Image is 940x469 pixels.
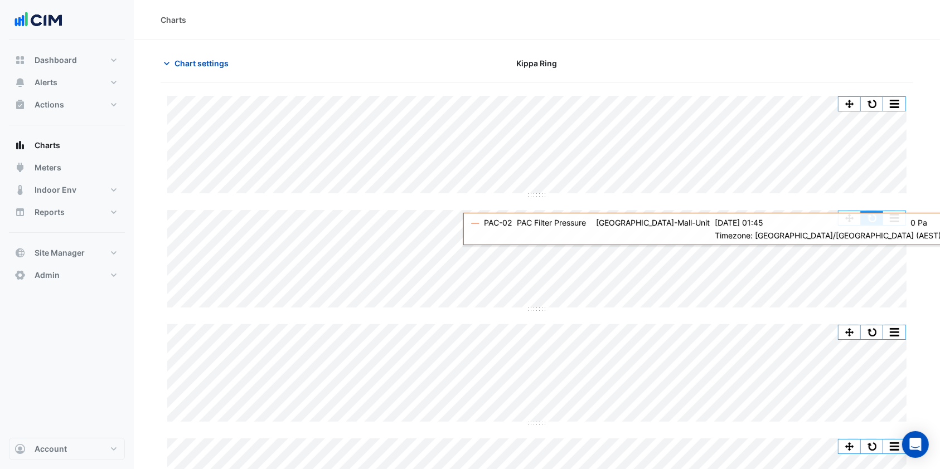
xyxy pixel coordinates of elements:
[861,97,883,111] button: Reset
[14,55,26,66] app-icon: Dashboard
[861,439,883,453] button: Reset
[839,325,861,339] button: Pan
[861,211,883,225] button: Reset
[9,94,125,116] button: Actions
[14,162,26,173] app-icon: Meters
[35,140,60,151] span: Charts
[35,247,85,258] span: Site Manager
[9,438,125,460] button: Account
[161,53,236,73] button: Chart settings
[35,207,65,218] span: Reports
[14,207,26,218] app-icon: Reports
[14,77,26,88] app-icon: Alerts
[35,184,76,196] span: Indoor Env
[14,99,26,110] app-icon: Actions
[161,14,186,26] div: Charts
[902,431,929,458] div: Open Intercom Messenger
[14,270,26,281] app-icon: Admin
[839,97,861,111] button: Pan
[35,443,67,455] span: Account
[883,325,905,339] button: More Options
[9,242,125,264] button: Site Manager
[175,57,229,69] span: Chart settings
[839,439,861,453] button: Pan
[9,71,125,94] button: Alerts
[883,211,905,225] button: More Options
[35,55,77,66] span: Dashboard
[35,99,64,110] span: Actions
[35,270,60,281] span: Admin
[14,140,26,151] app-icon: Charts
[35,162,61,173] span: Meters
[839,211,861,225] button: Pan
[861,325,883,339] button: Reset
[9,157,125,179] button: Meters
[9,134,125,157] button: Charts
[35,77,57,88] span: Alerts
[517,57,558,69] span: Kippa Ring
[13,9,64,31] img: Company Logo
[9,49,125,71] button: Dashboard
[14,247,26,258] app-icon: Site Manager
[9,179,125,201] button: Indoor Env
[9,264,125,286] button: Admin
[14,184,26,196] app-icon: Indoor Env
[883,97,905,111] button: More Options
[883,439,905,453] button: More Options
[9,201,125,223] button: Reports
